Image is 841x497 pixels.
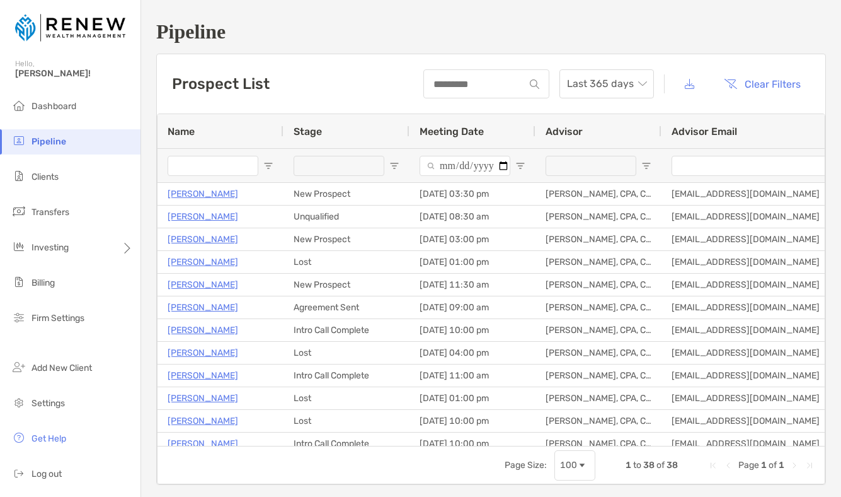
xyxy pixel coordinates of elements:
button: Open Filter Menu [641,161,651,171]
div: [PERSON_NAME], CPA, CFP® [535,296,661,319]
div: [DATE] 10:00 pm [409,319,535,341]
img: clients icon [11,168,26,184]
span: Name [168,126,195,137]
span: of [656,460,665,471]
img: billing icon [11,274,26,289]
span: Investing [31,242,69,253]
div: [DATE] 01:00 pm [409,251,535,273]
span: Advisor [546,126,583,137]
span: Settings [31,398,65,409]
span: Get Help [31,433,66,444]
a: [PERSON_NAME] [168,254,238,270]
span: to [633,460,641,471]
img: logout icon [11,465,26,481]
div: Page Size [554,450,595,481]
a: [PERSON_NAME] [168,300,238,315]
span: Meeting Date [420,126,484,137]
div: Intro Call Complete [283,365,409,387]
div: [PERSON_NAME], CPA, CFP® [535,251,661,273]
div: [PERSON_NAME], CPA, CFP® [535,319,661,341]
div: First Page [708,460,718,471]
div: [DATE] 11:30 am [409,274,535,296]
div: Unqualified [283,206,409,228]
span: Page [738,460,759,471]
button: Open Filter Menu [389,161,399,171]
a: [PERSON_NAME] [168,322,238,338]
div: Intro Call Complete [283,433,409,455]
button: Open Filter Menu [515,161,525,171]
a: [PERSON_NAME] [168,345,238,361]
div: [PERSON_NAME], CPA, CFP® [535,365,661,387]
button: Clear Filters [714,70,810,98]
div: [DATE] 09:00 am [409,296,535,319]
div: Lost [283,251,409,273]
div: Page Size: [505,460,547,471]
div: Previous Page [723,460,733,471]
input: Meeting Date Filter Input [420,156,510,176]
div: [DATE] 01:00 pm [409,387,535,409]
div: New Prospect [283,274,409,296]
div: [PERSON_NAME], CPA, CFP® [535,410,661,432]
div: [DATE] 03:30 pm [409,183,535,205]
img: get-help icon [11,430,26,445]
span: Advisor Email [672,126,737,137]
div: 100 [560,460,577,471]
h3: Prospect List [172,75,270,93]
div: [PERSON_NAME], CPA, CFP® [535,387,661,409]
div: [PERSON_NAME], CPA, CFP® [535,433,661,455]
a: [PERSON_NAME] [168,436,238,452]
div: [DATE] 10:00 pm [409,433,535,455]
div: Lost [283,342,409,364]
img: add_new_client icon [11,360,26,375]
a: [PERSON_NAME] [168,209,238,225]
span: 1 [761,460,767,471]
div: [PERSON_NAME], CPA, CFP® [535,274,661,296]
img: input icon [530,79,539,89]
img: firm-settings icon [11,310,26,325]
div: New Prospect [283,228,409,250]
div: [PERSON_NAME], CPA, CFP® [535,183,661,205]
div: New Prospect [283,183,409,205]
span: Stage [294,126,322,137]
img: settings icon [11,395,26,410]
span: 1 [779,460,784,471]
a: [PERSON_NAME] [168,277,238,293]
h1: Pipeline [156,20,826,44]
span: of [769,460,777,471]
div: Intro Call Complete [283,319,409,341]
div: Last Page [804,460,815,471]
span: 38 [643,460,655,471]
a: [PERSON_NAME] [168,413,238,429]
div: [DATE] 08:30 am [409,206,535,228]
input: Name Filter Input [168,156,258,176]
a: [PERSON_NAME] [168,390,238,406]
span: Pipeline [31,136,66,147]
img: investing icon [11,239,26,254]
span: Dashboard [31,101,76,112]
img: pipeline icon [11,133,26,148]
div: Lost [283,387,409,409]
div: [PERSON_NAME], CPA, CFP® [535,206,661,228]
span: 1 [626,460,631,471]
span: Add New Client [31,363,92,373]
div: [PERSON_NAME], CPA, CFP® [535,228,661,250]
div: Next Page [789,460,799,471]
a: [PERSON_NAME] [168,368,238,383]
span: Log out [31,469,62,479]
div: [DATE] 03:00 pm [409,228,535,250]
span: Clients [31,172,59,182]
p: [PERSON_NAME] [168,231,238,247]
a: [PERSON_NAME] [168,186,238,202]
button: Open Filter Menu [263,161,273,171]
div: [DATE] 11:00 am [409,365,535,387]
